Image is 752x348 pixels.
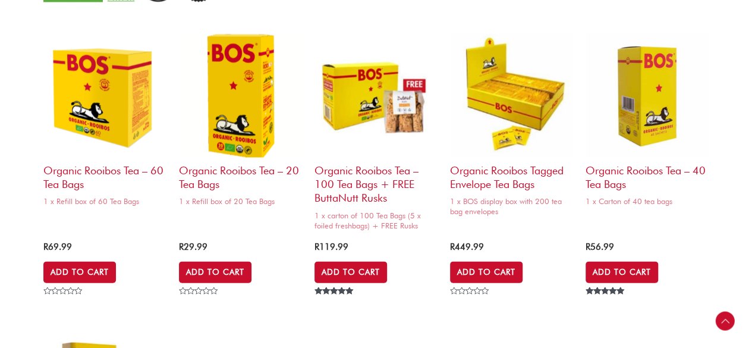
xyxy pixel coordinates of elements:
a: Organic Rooibos Tea – 40 tea bags1 x Carton of 40 tea bags [586,34,709,211]
h2: Organic Rooibos Tea – 100 Tea Bags + FREE ButtaNutt Rusks [314,158,438,205]
span: 1 x Refill box of 60 Tea Bags [43,196,167,206]
a: Add to cart: “Organic Rooibos Tea - 40 tea bags” [586,262,658,283]
a: Add to cart: “Organic Rooibos Tagged Envelope Tea Bags” [450,262,523,283]
bdi: 56.99 [586,242,614,252]
h2: Organic Rooibos Tea – 40 tea bags [586,158,709,192]
span: R [450,242,455,252]
span: 1 x carton of 100 Tea Bags (5 x foiled freshbags) + FREE Rusks [314,211,438,231]
h2: Organic Rooibos Tea – 60 Tea Bags [43,158,167,192]
bdi: 29.99 [179,242,207,252]
img: organic rooibos tea 100 tea bags [314,34,438,158]
span: 1 x Refill box of 20 Tea Bags [179,196,303,206]
img: organic rooibos tea 20 tea bags (copy) [43,34,167,158]
a: Add to cart: “Organic Rooibos Tea - 60 Tea Bags” [43,262,116,283]
bdi: 69.99 [43,242,72,252]
img: BOS_tea-bag-carton-copy [586,34,709,158]
span: R [314,242,319,252]
bdi: 449.99 [450,242,484,252]
a: Organic Rooibos Tea – 60 Tea Bags1 x Refill box of 60 Tea Bags [43,34,167,211]
span: R [179,242,184,252]
span: Rated out of 5 [314,287,355,322]
span: R [586,242,590,252]
bdi: 119.99 [314,242,348,252]
span: Rated out of 5 [586,287,627,322]
a: Organic Rooibos Tea – 100 Tea Bags + FREE ButtaNutt Rusks1 x carton of 100 Tea Bags (5 x foiled f... [314,34,438,235]
span: 1 x Carton of 40 tea bags [586,196,709,206]
img: BOS organic rooibos tea 20 tea bags [179,34,303,158]
h2: Organic Rooibos Tea – 20 Tea Bags [179,158,303,192]
span: R [43,242,48,252]
a: Add to cart: “Organic Rooibos Tea - 100 Tea Bags + FREE ButtaNutt Rusks” [314,262,387,283]
a: Organic Rooibos Tea – 20 Tea Bags1 x Refill box of 20 Tea Bags [179,34,303,211]
img: Organic Rooibos Tagged Envelope Tea Bags [450,34,574,158]
a: Organic Rooibos Tagged Envelope Tea Bags1 x BOS display box with 200 tea bag envelopes [450,34,574,221]
span: 1 x BOS display box with 200 tea bag envelopes [450,196,574,217]
h2: Organic Rooibos Tagged Envelope Tea Bags [450,158,574,192]
a: Add to cart: “Organic Rooibos Tea - 20 Tea Bags” [179,262,251,283]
